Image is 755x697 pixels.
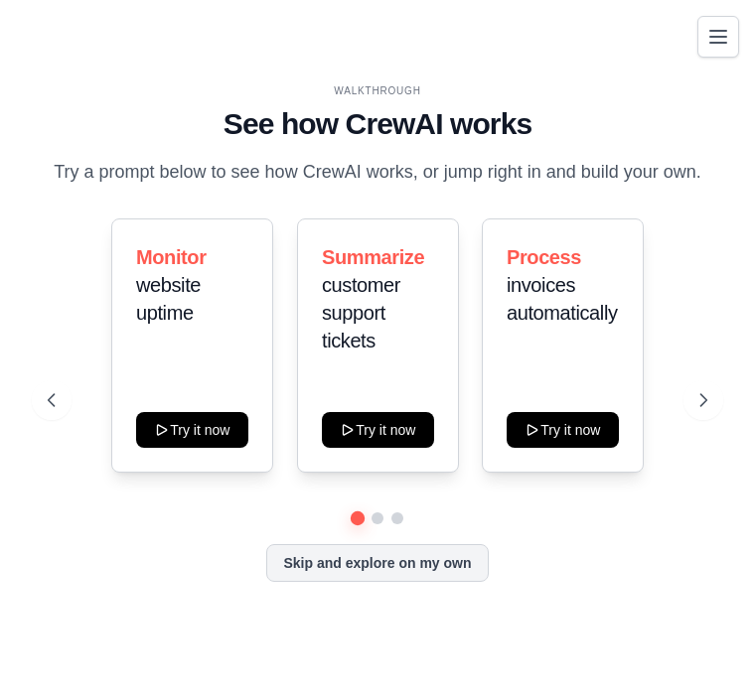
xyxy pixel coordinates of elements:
button: Toggle navigation [697,16,739,58]
span: Process [507,246,581,268]
span: website uptime [136,274,201,324]
button: Try it now [136,412,248,448]
span: invoices automatically [507,274,618,324]
button: Skip and explore on my own [266,544,488,582]
button: Try it now [322,412,434,448]
button: Try it now [507,412,619,448]
span: Summarize [322,246,424,268]
div: WALKTHROUGH [48,83,707,98]
p: Try a prompt below to see how CrewAI works, or jump right in and build your own. [48,158,707,187]
h1: See how CrewAI works [48,106,707,142]
span: Monitor [136,246,207,268]
span: customer support tickets [322,274,400,351]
